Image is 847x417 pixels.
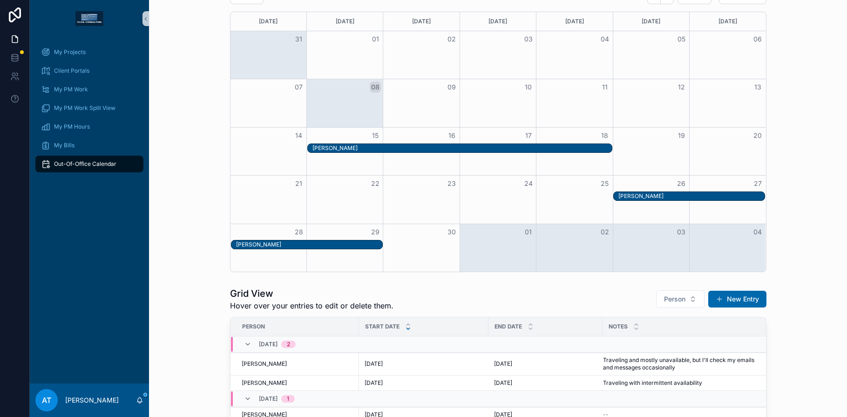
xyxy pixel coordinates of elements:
button: 16 [446,130,457,141]
button: 01 [523,226,534,238]
div: 1 [287,395,289,403]
a: My PM Hours [35,118,143,135]
span: My PM Work Split View [54,104,115,112]
span: My Projects [54,48,86,56]
span: My PM Hours [54,123,90,130]
span: AT [42,395,51,406]
button: 04 [599,34,610,45]
button: 03 [676,226,687,238]
button: 06 [752,34,763,45]
button: 11 [599,82,610,93]
a: Out-Of-Office Calendar [35,156,143,172]
span: End Date [495,323,522,330]
span: Client Portals [54,67,89,75]
span: Traveling and mostly unavailable, but I'll check my emails and messages occasionally [603,356,754,371]
span: Start Date [365,323,400,330]
span: [DATE] [365,360,383,368]
button: 01 [370,34,381,45]
div: [DATE] [691,12,764,31]
button: 30 [446,226,457,238]
span: Person [242,323,265,330]
button: 14 [293,130,305,141]
button: 03 [523,34,534,45]
span: Person [664,294,685,304]
a: My Bills [35,137,143,154]
button: 08 [370,82,381,93]
button: 07 [293,82,305,93]
button: 27 [752,178,763,189]
div: [DATE] [538,12,611,31]
span: [DATE] [259,341,278,348]
span: [PERSON_NAME] [242,360,287,368]
button: 26 [676,178,687,189]
button: 28 [293,226,305,238]
button: 02 [446,34,457,45]
button: 18 [599,130,610,141]
a: Client Portals [35,62,143,79]
button: 25 [599,178,610,189]
button: 24 [523,178,534,189]
div: [DATE] [615,12,688,31]
button: 17 [523,130,534,141]
h1: Grid View [230,287,393,300]
button: 31 [293,34,305,45]
span: [PERSON_NAME] [242,379,287,387]
div: Daniella Zarro [236,240,383,249]
div: [DATE] [385,12,458,31]
button: 22 [370,178,381,189]
span: [DATE] [494,379,512,387]
span: [DATE] [259,395,278,403]
div: scrollable content [30,37,149,185]
button: 21 [293,178,305,189]
div: Month View [230,12,766,272]
span: Hover over your entries to edit or delete them. [230,300,393,311]
a: My PM Work Split View [35,100,143,116]
button: 09 [446,82,457,93]
div: [DATE] [461,12,535,31]
span: Traveling with intermittent availability [603,379,702,387]
div: [PERSON_NAME] [618,192,765,200]
button: 05 [676,34,687,45]
button: 20 [752,130,763,141]
button: 13 [752,82,763,93]
p: [PERSON_NAME] [65,396,119,405]
span: My Bills [54,142,75,149]
div: [DATE] [308,12,381,31]
img: App logo [75,11,103,26]
button: 29 [370,226,381,238]
span: [DATE] [494,360,512,368]
div: [PERSON_NAME] [236,241,383,248]
button: 10 [523,82,534,93]
button: 04 [752,226,763,238]
button: New Entry [708,291,766,308]
button: 12 [676,82,687,93]
button: 19 [676,130,687,141]
button: 15 [370,130,381,141]
div: Zoë VanDerPloeg [312,144,612,152]
span: My PM Work [54,86,88,93]
a: My PM Work [35,81,143,98]
div: [PERSON_NAME] [312,144,612,152]
div: [DATE] [232,12,305,31]
button: 23 [446,178,457,189]
div: 2 [287,341,290,348]
span: Notes [609,323,628,330]
div: Daniella Zarro [618,192,765,200]
a: My Projects [35,44,143,61]
button: 02 [599,226,610,238]
button: Select Button [656,290,705,308]
span: Out-Of-Office Calendar [54,160,116,168]
span: [DATE] [365,379,383,387]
